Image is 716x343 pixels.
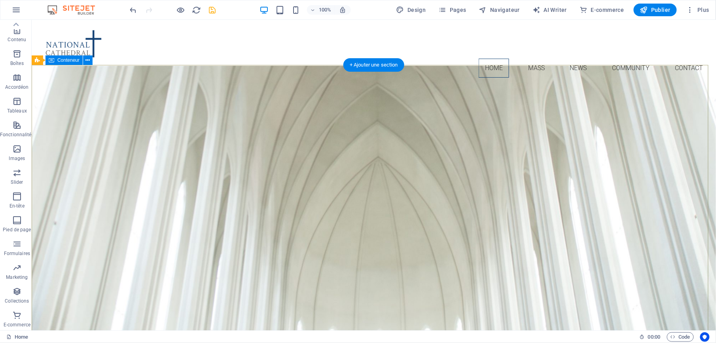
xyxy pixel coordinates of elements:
[396,6,426,14] span: Design
[576,4,627,16] button: E-commerce
[5,84,28,90] p: Accordéon
[6,274,28,280] p: Marketing
[671,332,690,342] span: Code
[476,4,523,16] button: Navigateur
[648,332,660,342] span: 00 00
[580,6,624,14] span: E-commerce
[208,5,217,15] button: save
[339,6,347,13] i: Lors du redimensionnement, ajuster automatiquement le niveau de zoom en fonction de l'appareil sé...
[57,58,80,63] span: Conteneur
[45,5,105,15] img: Editor Logo
[3,227,31,233] p: Pied de page
[640,332,661,342] h6: Durée de la session
[10,60,24,67] p: Boîtes
[436,4,470,16] button: Pages
[634,4,677,16] button: Publier
[307,5,335,15] button: 100%
[9,203,25,209] p: En-tête
[8,36,26,43] p: Contenu
[532,6,567,14] span: AI Writer
[667,332,694,342] button: Code
[11,179,23,185] p: Slider
[9,155,25,162] p: Images
[4,250,30,257] p: Formulaires
[129,6,138,15] i: Annuler : Supprimer les éléments (Ctrl+Z)
[439,6,466,14] span: Pages
[319,5,331,15] h6: 100%
[192,5,201,15] button: reload
[683,4,712,16] button: Plus
[686,6,709,14] span: Plus
[393,4,429,16] div: Design (Ctrl+Alt+Y)
[5,298,29,304] p: Collections
[700,332,710,342] button: Usercentrics
[343,58,404,72] div: + Ajouter une section
[393,4,429,16] button: Design
[653,334,655,340] span: :
[129,5,138,15] button: undo
[4,322,30,328] p: E-commerce
[208,6,217,15] i: Enregistrer (Ctrl+S)
[479,6,520,14] span: Navigateur
[6,332,28,342] a: Cliquez pour annuler la sélection. Double-cliquez pour ouvrir Pages.
[640,6,671,14] span: Publier
[7,108,27,114] p: Tableaux
[529,4,570,16] button: AI Writer
[192,6,201,15] i: Actualiser la page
